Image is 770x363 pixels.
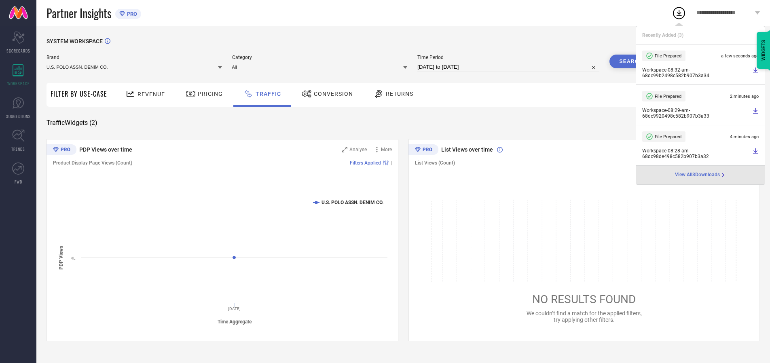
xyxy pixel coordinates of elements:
span: 4 minutes ago [730,134,759,139]
div: Open download page [675,172,726,178]
span: Product Display Page Views (Count) [53,160,132,166]
a: Download [752,148,759,159]
tspan: Time Aggregate [218,319,252,325]
span: File Prepared [655,94,681,99]
span: Category [232,55,408,60]
span: Traffic [256,91,281,97]
span: PDP Views over time [79,146,132,153]
button: Search [609,55,653,68]
div: Premium [408,144,438,156]
span: File Prepared [655,134,681,139]
text: U.S. POLO ASSN. DENIM CO. [322,200,383,205]
tspan: PDP Views [58,246,64,270]
span: Analyse [349,147,367,152]
span: NO RESULTS FOUND [532,293,636,306]
div: Open download list [672,6,686,20]
span: 2 minutes ago [730,94,759,99]
span: List Views (Count) [415,160,455,166]
span: Time Period [417,55,599,60]
input: Select time period [417,62,599,72]
span: SUGGESTIONS [6,113,31,119]
span: FWD [15,179,22,185]
span: Partner Insights [47,5,111,21]
span: | [391,160,392,166]
text: [DATE] [228,306,241,311]
span: Revenue [137,91,165,97]
span: View All 3 Downloads [675,172,720,178]
span: SYSTEM WORKSPACE [47,38,103,44]
span: Brand [47,55,222,60]
a: View All3Downloads [675,172,726,178]
span: TRENDS [11,146,25,152]
span: SCORECARDS [6,48,30,54]
span: Workspace - 08:28-am - 68dc98de498c582b907b3a32 [642,148,750,159]
span: We couldn’t find a match for the applied filters, try applying other filters. [527,310,642,323]
a: Download [752,108,759,119]
span: Filters Applied [350,160,381,166]
span: Filter By Use-Case [51,89,107,99]
div: Premium [47,144,76,156]
span: Returns [386,91,413,97]
span: WORKSPACE [7,80,30,87]
span: Workspace - 08:32-am - 68dc99b2498c582b907b3a34 [642,67,750,78]
svg: Zoom [342,147,347,152]
span: Conversion [314,91,353,97]
span: Workspace - 08:29-am - 68dc9920498c582b907b3a33 [642,108,750,119]
text: 4L [71,256,76,260]
a: Download [752,67,759,78]
span: More [381,147,392,152]
span: a few seconds ago [721,53,759,59]
span: Traffic Widgets ( 2 ) [47,119,97,127]
span: File Prepared [655,53,681,59]
span: Recently Added ( 3 ) [642,32,683,38]
span: Pricing [198,91,223,97]
span: List Views over time [441,146,493,153]
span: PRO [125,11,137,17]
